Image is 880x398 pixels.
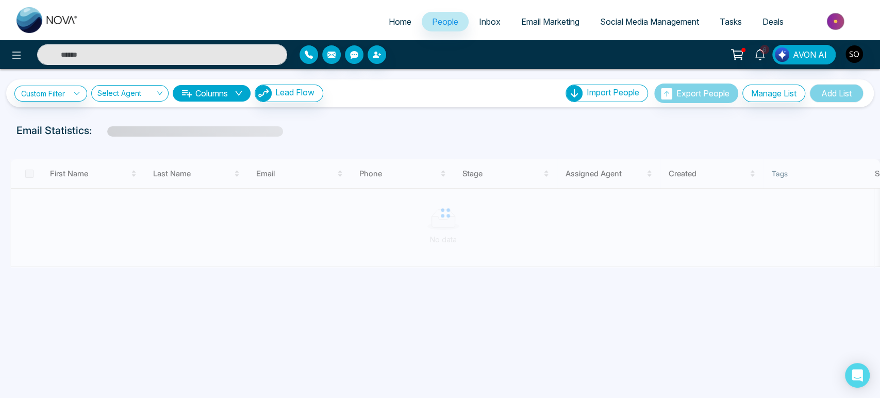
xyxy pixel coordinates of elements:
img: Lead Flow [255,85,272,102]
span: AVON AI [793,48,827,61]
span: Tasks [720,16,742,27]
img: User Avatar [845,45,863,63]
span: Import People [587,87,639,97]
span: People [432,16,458,27]
a: Inbox [469,12,511,31]
a: Social Media Management [590,12,709,31]
span: down [235,89,243,97]
a: Email Marketing [511,12,590,31]
span: Deals [762,16,784,27]
span: Social Media Management [600,16,699,27]
span: Email Marketing [521,16,579,27]
button: AVON AI [772,45,836,64]
span: Export People [676,88,729,98]
span: Lead Flow [275,87,314,97]
a: People [422,12,469,31]
a: Custom Filter [14,86,87,102]
p: Email Statistics: [16,123,92,138]
a: Home [378,12,422,31]
button: Manage List [742,85,805,102]
a: Deals [752,12,794,31]
a: Lead FlowLead Flow [251,85,323,102]
button: Columnsdown [173,85,251,102]
img: Market-place.gif [799,10,874,33]
span: 6 [760,45,769,54]
img: Nova CRM Logo [16,7,78,33]
span: Home [389,16,411,27]
button: Lead Flow [255,85,323,102]
a: 6 [748,45,772,63]
a: Tasks [709,12,752,31]
span: Inbox [479,16,501,27]
button: Export People [654,84,738,103]
img: Lead Flow [775,47,789,62]
div: Open Intercom Messenger [845,363,870,388]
